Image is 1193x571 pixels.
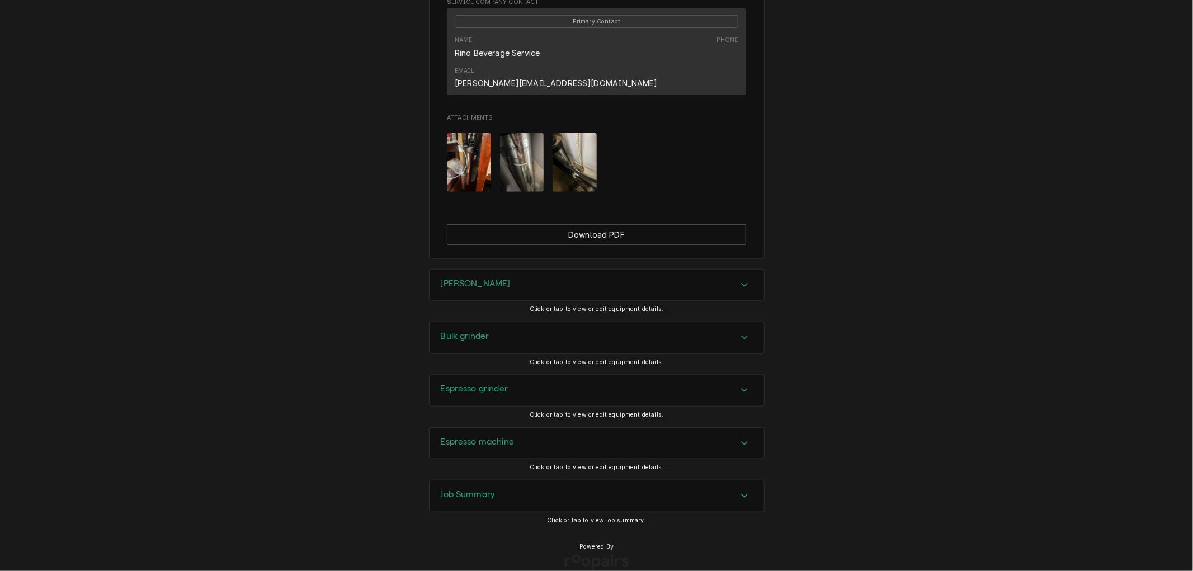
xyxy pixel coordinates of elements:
[447,224,746,245] div: Button Group
[430,270,764,301] button: Accordion Details Expand Trigger
[530,464,664,471] span: Click or tap to view or edit equipment details.
[430,322,764,353] div: Accordion Header
[430,375,764,406] div: Accordion Header
[447,114,746,201] div: Attachments
[447,8,746,95] div: Contact
[553,133,597,192] img: OcLJGQYeQ7Geq8jEAKXf
[455,15,738,28] span: Primary Contact
[447,114,746,122] span: Attachments
[430,375,764,406] button: Accordion Details Expand Trigger
[441,331,489,342] h3: Bulk grinder
[430,322,764,353] button: Accordion Details Expand Trigger
[441,437,515,447] h3: Espresso machine
[429,427,765,460] div: Espresso machine
[455,67,658,89] div: Email
[430,270,764,301] div: Accordion Header
[429,374,765,407] div: Espresso grinder
[441,279,511,289] h3: [PERSON_NAME]
[716,36,738,58] div: Phone
[447,8,746,100] div: Service Company Contact List
[429,269,765,301] div: Brewer
[441,489,496,500] h3: Job Summary
[447,124,746,201] span: Attachments
[530,358,664,366] span: Click or tap to view or edit equipment details.
[430,428,764,459] button: Accordion Details Expand Trigger
[441,384,508,394] h3: Espresso grinder
[579,542,614,551] span: Powered By
[716,36,738,45] div: Phone
[530,305,664,313] span: Click or tap to view or edit equipment details.
[430,428,764,459] div: Accordion Header
[447,133,491,192] img: Z5JDWJW8R2SEF3jBHFA6
[429,480,765,512] div: Job Summary
[447,224,746,245] button: Download PDF
[547,517,645,524] span: Click or tap to view job summary.
[455,78,658,88] a: [PERSON_NAME][EMAIL_ADDRESS][DOMAIN_NAME]
[455,36,473,45] div: Name
[447,224,746,245] div: Button Group Row
[500,133,544,192] img: SGwN6PFjT5KOaeHOh4qU
[530,411,664,418] span: Click or tap to view or edit equipment details.
[430,480,764,512] div: Accordion Header
[455,36,540,58] div: Name
[455,67,474,75] div: Email
[455,47,540,59] div: Rino Beverage Service
[429,322,765,354] div: Bulk grinder
[430,480,764,512] button: Accordion Details Expand Trigger
[455,15,738,28] div: Primary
